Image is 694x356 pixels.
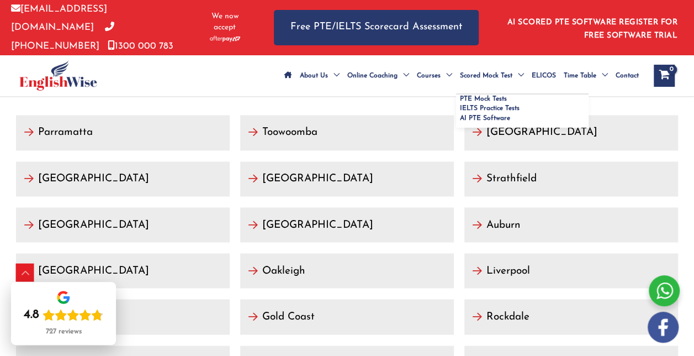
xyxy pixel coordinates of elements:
[280,56,643,95] nav: Site Navigation: Main Menu
[501,9,683,45] aside: Header Widget 1
[296,56,343,95] a: About UsMenu Toggle
[460,105,520,112] span: IELTS Practice Tests
[210,36,240,42] img: Afterpay-Logo
[16,253,230,288] a: [GEOGRAPHIC_DATA]
[398,56,409,95] span: Menu Toggle
[456,104,589,113] a: IELTS Practice Tests
[108,41,173,51] a: 1300 000 783
[654,65,675,87] a: View Shopping Cart, empty
[19,60,97,91] img: cropped-ew-logo
[507,18,678,40] a: AI SCORED PTE SOFTWARE REGISTER FOR FREE SOFTWARE TRIAL
[11,4,107,32] a: [EMAIL_ADDRESS][DOMAIN_NAME]
[512,56,524,95] span: Menu Toggle
[16,115,230,150] a: Parramatta
[343,56,413,95] a: Online CoachingMenu Toggle
[464,115,678,150] a: [GEOGRAPHIC_DATA]
[24,307,103,323] div: Rating: 4.8 out of 5
[417,56,441,95] span: Courses
[560,56,612,95] a: Time TableMenu Toggle
[204,11,246,33] span: We now accept
[460,96,507,102] span: PTE Mock Tests
[46,327,82,336] div: 727 reviews
[648,312,679,343] img: white-facebook.png
[441,56,452,95] span: Menu Toggle
[24,307,39,323] div: 4.8
[612,56,643,95] a: Contact
[16,299,230,334] a: Darwin
[456,114,589,128] a: AI PTE Software
[460,115,510,122] span: AI PTE Software
[532,56,556,95] span: ELICOS
[596,56,608,95] span: Menu Toggle
[347,56,398,95] span: Online Coaching
[456,56,528,95] a: Scored Mock TestMenu Toggle
[11,23,114,50] a: [PHONE_NUMBER]
[464,207,678,242] a: Auburn
[240,115,454,150] a: Toowoomba
[460,56,512,95] span: Scored Mock Test
[240,299,454,334] a: Gold Coast
[464,161,678,196] a: Strathfield
[456,95,589,104] a: PTE Mock Tests
[16,207,230,242] a: [GEOGRAPHIC_DATA]
[328,56,340,95] span: Menu Toggle
[240,253,454,288] a: Oakleigh
[464,253,678,288] a: Liverpool
[16,161,230,196] a: [GEOGRAPHIC_DATA]
[240,161,454,196] a: [GEOGRAPHIC_DATA]
[240,207,454,242] a: [GEOGRAPHIC_DATA]
[464,299,678,334] a: Rockdale
[616,56,639,95] span: Contact
[528,56,560,95] a: ELICOS
[564,56,596,95] span: Time Table
[274,10,479,45] a: Free PTE/IELTS Scorecard Assessment
[300,56,328,95] span: About Us
[413,56,456,95] a: CoursesMenu Toggle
